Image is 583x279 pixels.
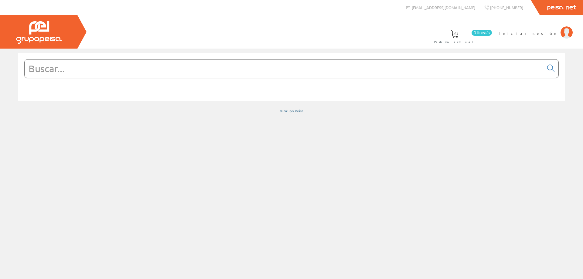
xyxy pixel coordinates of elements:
[412,5,475,10] span: [EMAIL_ADDRESS][DOMAIN_NAME]
[472,30,492,36] span: 0 línea/s
[25,60,544,78] input: Buscar...
[16,21,62,44] img: Grupo Peisa
[499,25,573,31] a: Iniciar sesión
[490,5,523,10] span: [PHONE_NUMBER]
[18,108,565,114] div: © Grupo Peisa
[434,39,475,45] span: Pedido actual
[499,30,557,36] span: Iniciar sesión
